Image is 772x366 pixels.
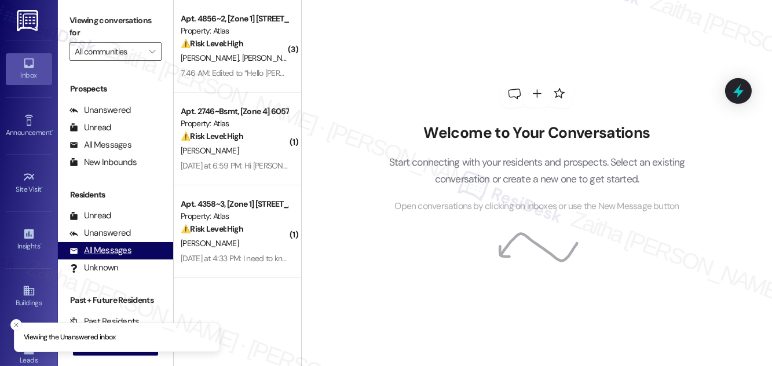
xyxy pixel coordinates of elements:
[181,198,288,210] div: Apt. 4358~3, [Zone 1] [STREET_ADDRESS][US_STATE]
[181,253,399,263] div: [DATE] at 4:33 PM: I need to know when someone will be out here
[69,139,131,151] div: All Messages
[6,281,52,312] a: Buildings
[17,10,41,31] img: ResiDesk Logo
[181,118,288,130] div: Property: Atlas
[69,244,131,257] div: All Messages
[52,127,53,135] span: •
[181,105,288,118] div: Apt. 2746~Bsmt, [Zone 4] 6057-59 S. [US_STATE]
[181,283,288,295] div: Apt. 4001~006, [Zone 1] [STREET_ADDRESS][PERSON_NAME]
[6,167,52,199] a: Site Visit •
[394,199,679,214] span: Open conversations by clicking on inboxes or use the New Message button
[69,210,111,222] div: Unread
[181,210,288,222] div: Property: Atlas
[24,332,116,343] p: Viewing the Unanswered inbox
[181,224,243,234] strong: ⚠️ Risk Level: High
[242,53,300,63] span: [PERSON_NAME]
[181,160,531,171] div: [DATE] at 6:59 PM: Hi [PERSON_NAME], question does any body knows what is the purpose of a phone?
[181,25,288,37] div: Property: Atlas
[58,189,173,201] div: Residents
[69,262,119,274] div: Unknown
[42,184,43,192] span: •
[75,42,143,61] input: All communities
[6,53,52,85] a: Inbox
[149,47,155,56] i: 
[69,12,162,42] label: Viewing conversations for
[181,238,239,248] span: [PERSON_NAME]
[6,224,52,255] a: Insights •
[181,53,242,63] span: [PERSON_NAME]
[58,83,173,95] div: Prospects
[10,319,22,331] button: Close toast
[69,227,131,239] div: Unanswered
[69,104,131,116] div: Unanswered
[58,294,173,306] div: Past + Future Residents
[181,38,243,49] strong: ⚠️ Risk Level: High
[40,240,42,248] span: •
[181,13,288,25] div: Apt. 4856~2, [Zone 1] [STREET_ADDRESS][US_STATE]
[371,124,703,142] h2: Welcome to Your Conversations
[69,122,111,134] div: Unread
[181,145,239,156] span: [PERSON_NAME]
[371,154,703,187] p: Start connecting with your residents and prospects. Select an existing conversation or create a n...
[69,156,137,169] div: New Inbounds
[181,131,243,141] strong: ⚠️ Risk Level: High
